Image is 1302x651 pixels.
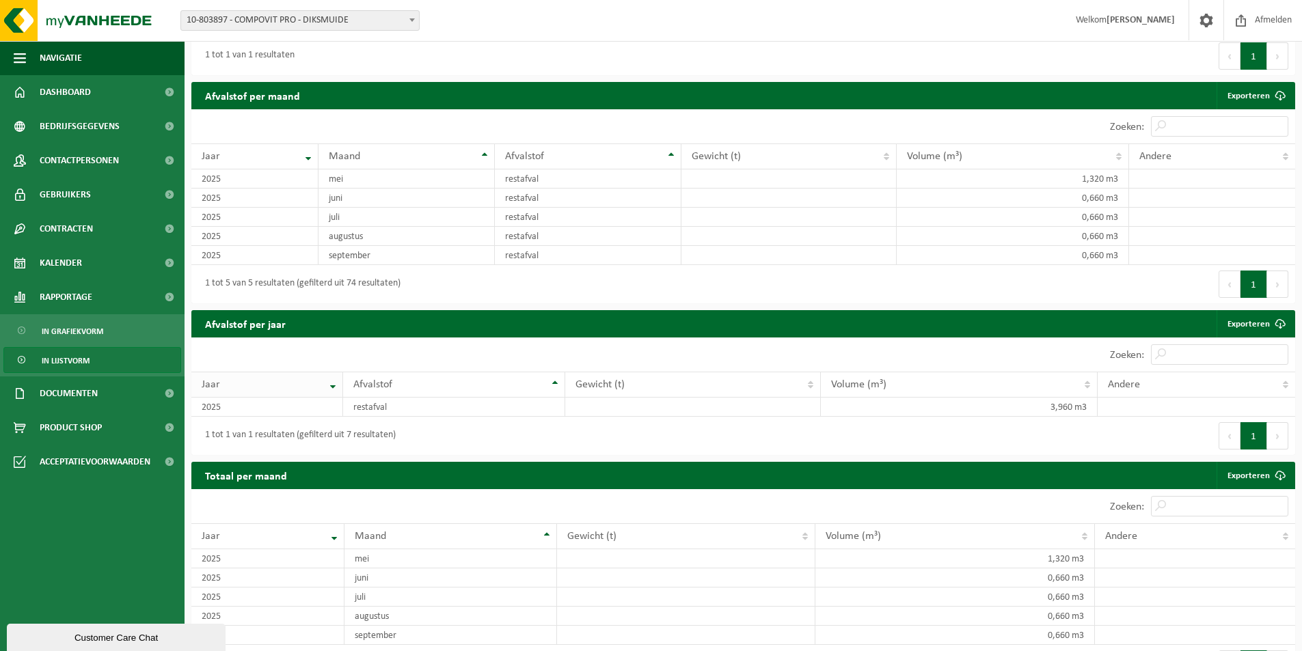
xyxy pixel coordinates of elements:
span: Acceptatievoorwaarden [40,445,150,479]
span: Gewicht (t) [567,531,616,542]
span: In grafiekvorm [42,318,103,344]
button: 1 [1240,422,1267,449]
td: 0,660 m3 [815,568,1095,587]
td: 2025 [191,189,318,208]
a: Exporteren [1217,310,1294,337]
td: 2025 [191,208,318,227]
td: augustus [318,227,495,246]
td: 0,660 m3 [897,189,1129,208]
span: Maand [355,531,386,542]
td: september [344,626,556,645]
div: 1 tot 1 van 1 resultaten (gefilterd uit 7 resultaten) [198,424,396,448]
td: 0,660 m3 [897,208,1129,227]
button: Next [1267,42,1288,70]
button: Previous [1219,422,1240,449]
span: Maand [329,151,360,162]
td: restafval [495,189,681,208]
td: restafval [495,169,681,189]
span: Volume (m³) [826,531,881,542]
span: Afvalstof [505,151,544,162]
div: 1 tot 5 van 5 resultaten (gefilterd uit 74 resultaten) [198,272,401,296]
td: 2025 [191,587,344,607]
label: Zoeken: [1110,122,1144,133]
button: Next [1267,422,1288,449]
td: 1,320 m3 [897,169,1129,189]
span: Rapportage [40,280,92,314]
td: juli [318,208,495,227]
td: 2025 [191,246,318,265]
iframe: chat widget [7,621,228,651]
span: Volume (m³) [907,151,962,162]
td: 3,960 m3 [821,398,1097,417]
td: mei [318,169,495,189]
span: In lijstvorm [42,348,90,374]
span: Kalender [40,246,82,280]
td: augustus [344,607,556,626]
td: 2025 [191,169,318,189]
button: 1 [1240,271,1267,298]
td: juli [344,587,556,607]
td: 0,660 m3 [897,227,1129,246]
span: Andere [1139,151,1171,162]
td: september [318,246,495,265]
button: 1 [1240,42,1267,70]
span: Afvalstof [353,379,392,390]
td: 2025 [191,607,344,626]
div: 1 tot 1 van 1 resultaten [198,44,295,68]
span: Jaar [202,531,220,542]
td: 2025 [191,549,344,568]
span: Volume (m³) [831,379,886,390]
td: 0,660 m3 [815,607,1095,626]
h2: Afvalstof per maand [191,82,314,109]
span: Dashboard [40,75,91,109]
span: Documenten [40,376,98,411]
strong: [PERSON_NAME] [1107,15,1175,25]
span: 10-803897 - COMPOVIT PRO - DIKSMUIDE [181,11,419,30]
td: juni [318,189,495,208]
td: 2025 [191,398,343,417]
a: Exporteren [1217,462,1294,489]
h2: Afvalstof per jaar [191,310,299,337]
span: Bedrijfsgegevens [40,109,120,143]
span: Gewicht (t) [692,151,741,162]
td: restafval [495,227,681,246]
td: mei [344,549,556,568]
td: 0,660 m3 [815,626,1095,645]
td: 1,320 m3 [815,549,1095,568]
span: Gebruikers [40,178,91,212]
button: Previous [1219,42,1240,70]
span: Product Shop [40,411,102,445]
span: Gewicht (t) [575,379,625,390]
span: Contracten [40,212,93,246]
td: restafval [495,246,681,265]
span: Jaar [202,151,220,162]
a: Exporteren [1217,82,1294,109]
button: Previous [1219,271,1240,298]
label: Zoeken: [1110,501,1144,512]
a: In lijstvorm [3,347,181,373]
td: juni [344,568,556,587]
a: In grafiekvorm [3,318,181,344]
td: 2025 [191,626,344,645]
td: restafval [495,208,681,227]
span: Navigatie [40,41,82,75]
label: Zoeken: [1110,350,1144,361]
td: restafval [343,398,565,417]
span: Contactpersonen [40,143,119,178]
span: 10-803897 - COMPOVIT PRO - DIKSMUIDE [180,10,420,31]
td: 0,660 m3 [897,246,1129,265]
span: Andere [1108,379,1140,390]
button: Next [1267,271,1288,298]
td: 2025 [191,568,344,587]
td: 0,660 m3 [815,587,1095,607]
td: 2025 [191,227,318,246]
span: Jaar [202,379,220,390]
span: Andere [1105,531,1137,542]
h2: Totaal per maand [191,462,301,488]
